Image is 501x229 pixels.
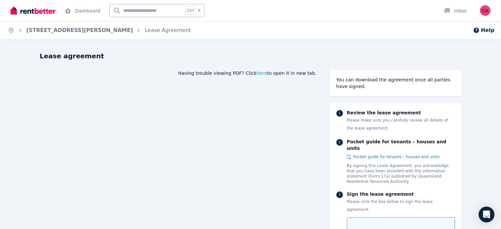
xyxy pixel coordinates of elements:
[26,27,133,33] a: [STREET_ADDRESS][PERSON_NAME]
[347,163,455,184] p: By signing this Lease Agreement, you acknowledge that you have been provided with the information...
[479,207,494,222] div: Open Intercom Messenger
[347,199,433,212] span: Please click the box below to sign the lease agreement.
[336,139,343,146] div: 2
[11,6,55,15] img: RentBetter
[198,8,201,13] span: k
[336,191,343,198] div: 3
[185,6,196,15] span: Ctrl
[40,70,317,76] div: Having trouble viewing PDF? Click to open it in new tab.
[336,110,343,117] div: 1
[347,138,455,152] p: Pocket guide for tenants – houses and units
[347,191,455,197] p: Sign the lease agreement
[40,51,461,61] h1: Lease agreement
[257,70,267,76] span: here
[347,118,448,130] span: Please make sure you carefully review all details of the lease agreement.
[473,26,494,34] button: Help
[347,154,440,159] a: Pocket guide for tenants – houses and units
[480,5,490,16] img: Cooper Attwood
[145,27,191,33] a: Lease Agreement
[444,8,467,14] div: Inbox
[347,109,455,116] p: Review the lease agreement
[353,154,440,159] span: Pocket guide for tenants – houses and units
[336,76,455,90] div: You can download the agreement once all parties have signed.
